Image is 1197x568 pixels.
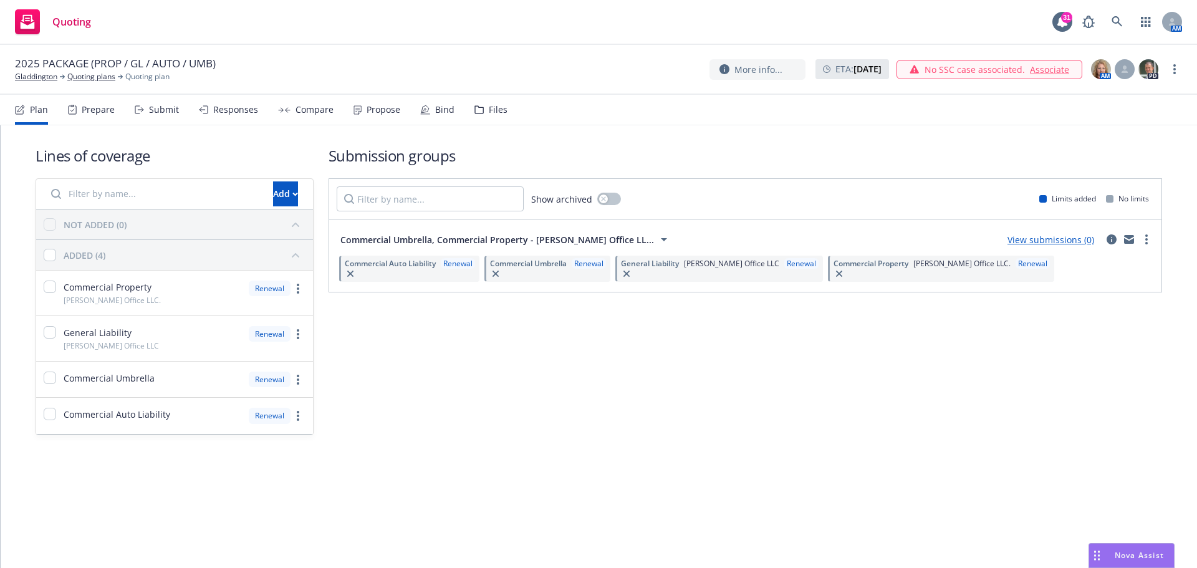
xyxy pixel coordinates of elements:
[64,249,105,262] div: ADDED (4)
[67,71,115,82] a: Quoting plans
[835,62,882,75] span: ETA :
[82,105,115,115] div: Prepare
[1167,62,1182,77] a: more
[925,63,1025,76] span: No SSC case associated.
[1016,258,1050,269] div: Renewal
[329,145,1162,166] h1: Submission groups
[853,63,882,75] strong: [DATE]
[64,408,170,421] span: Commercial Auto Liability
[834,258,908,269] span: Commercial Property
[10,4,96,39] a: Quoting
[621,258,679,269] span: General Liability
[1133,9,1158,34] a: Switch app
[1089,543,1175,568] button: Nova Assist
[913,258,1011,269] span: [PERSON_NAME] Office LLC.
[44,181,266,206] input: Filter by name...
[291,281,305,296] a: more
[337,186,524,211] input: Filter by name...
[149,105,179,115] div: Submit
[531,193,592,206] span: Show archived
[1104,232,1119,247] a: circleInformation
[52,17,91,27] span: Quoting
[337,227,675,252] button: Commercial Umbrella, Commercial Property - [PERSON_NAME] Office LL...
[1039,193,1096,204] div: Limits added
[1030,63,1069,76] a: Associate
[1089,544,1105,567] div: Drag to move
[291,327,305,342] a: more
[249,326,291,342] div: Renewal
[64,295,161,306] span: [PERSON_NAME] Office LLC.
[367,105,400,115] div: Propose
[213,105,258,115] div: Responses
[291,372,305,387] a: more
[64,214,305,234] button: NOT ADDED (0)
[1091,59,1111,79] img: photo
[15,71,57,82] a: Gladdington
[36,145,314,166] h1: Lines of coverage
[249,372,291,387] div: Renewal
[1076,9,1101,34] a: Report a Bug
[296,105,334,115] div: Compare
[273,181,298,206] button: Add
[64,218,127,231] div: NOT ADDED (0)
[64,281,151,294] span: Commercial Property
[1061,12,1072,23] div: 31
[784,258,819,269] div: Renewal
[684,258,779,269] span: [PERSON_NAME] Office LLC
[125,71,170,82] span: Quoting plan
[30,105,48,115] div: Plan
[291,408,305,423] a: more
[273,182,298,206] div: Add
[249,408,291,423] div: Renewal
[1139,232,1154,247] a: more
[15,56,216,71] span: 2025 PACKAGE (PROP / GL / AUTO / UMB)
[490,258,567,269] span: Commercial Umbrella
[64,372,155,385] span: Commercial Umbrella
[340,233,654,246] span: Commercial Umbrella, Commercial Property - [PERSON_NAME] Office LL...
[249,281,291,296] div: Renewal
[64,245,305,265] button: ADDED (4)
[1007,234,1094,246] a: View submissions (0)
[1115,550,1164,561] span: Nova Assist
[441,258,475,269] div: Renewal
[345,258,436,269] span: Commercial Auto Liability
[1122,232,1137,247] a: mail
[1105,9,1130,34] a: Search
[64,340,159,351] span: [PERSON_NAME] Office LLC
[709,59,805,80] button: More info...
[489,105,507,115] div: Files
[1106,193,1149,204] div: No limits
[572,258,606,269] div: Renewal
[734,63,782,76] span: More info...
[64,326,132,339] span: General Liability
[1138,59,1158,79] img: photo
[435,105,454,115] div: Bind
